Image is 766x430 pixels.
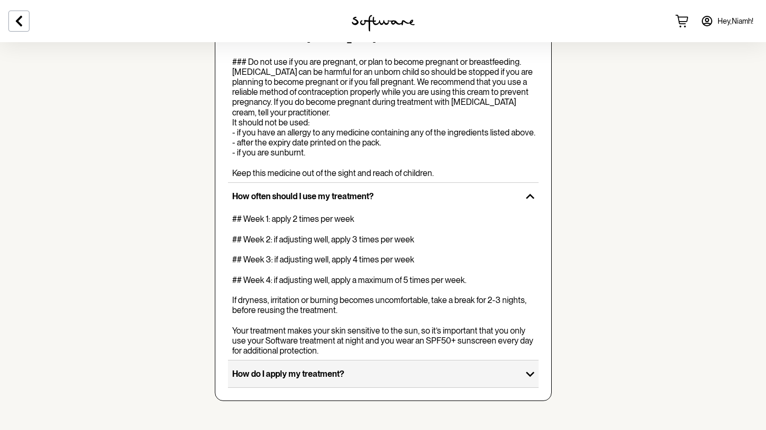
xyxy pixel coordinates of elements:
[718,17,753,26] span: Hey, Niamh !
[228,53,539,182] div: Who should not use [MEDICAL_DATA]?
[228,360,539,387] button: How do I apply my treatment?
[352,15,415,32] img: software logo
[232,369,518,379] p: How do I apply my treatment?
[232,191,518,201] p: How often should I use my treatment?
[694,8,760,34] a: Hey,Niamh!
[232,57,539,178] div: ### Do not use if you are pregnant, or plan to become pregnant or breastfeeding. [MEDICAL_DATA] c...
[228,183,539,210] button: How often should I use my treatment?
[228,210,539,360] div: How often should I use my treatment?
[232,214,539,356] div: ## Week 1: apply 2 times per week ## Week 2: if adjusting well, apply 3 times per week ## Week 3:...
